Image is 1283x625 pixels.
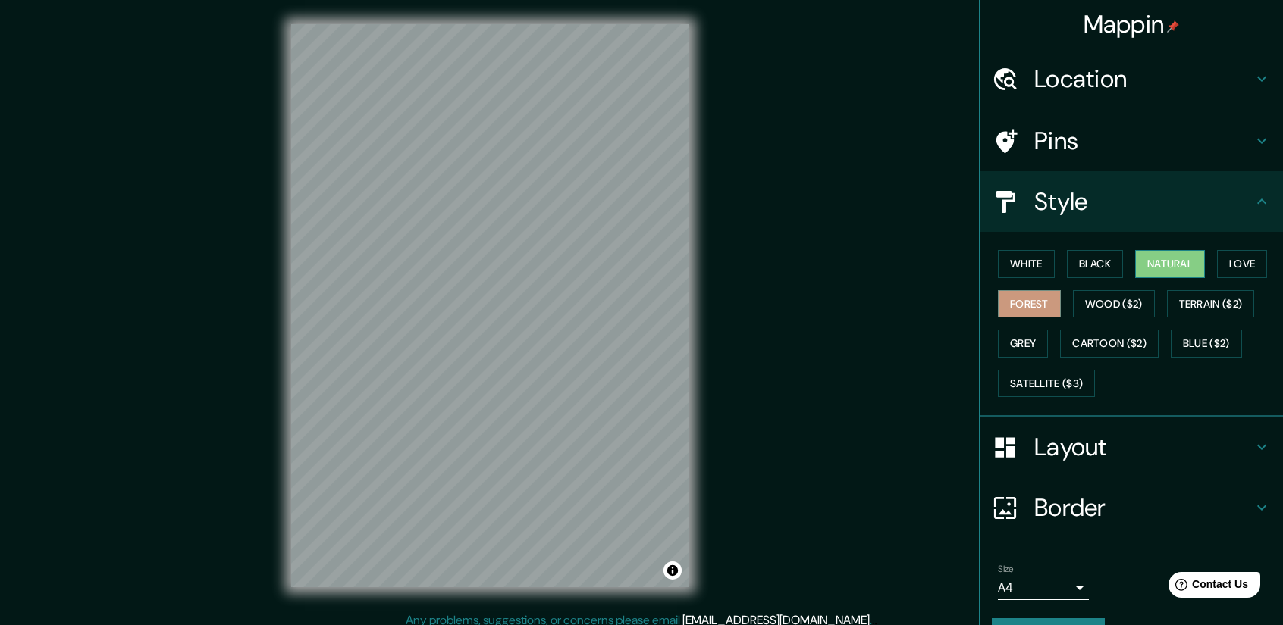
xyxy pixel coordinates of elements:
[1171,330,1242,358] button: Blue ($2)
[1034,432,1253,462] h4: Layout
[998,290,1061,318] button: Forest
[1148,566,1266,608] iframe: Help widget launcher
[980,111,1283,171] div: Pins
[998,563,1014,576] label: Size
[1034,186,1253,217] h4: Style
[1217,250,1267,278] button: Love
[980,48,1283,109] div: Location
[1167,20,1179,33] img: pin-icon.png
[1167,290,1255,318] button: Terrain ($2)
[1135,250,1205,278] button: Natural
[998,370,1095,398] button: Satellite ($3)
[291,24,689,587] canvas: Map
[998,576,1089,600] div: A4
[980,477,1283,538] div: Border
[1060,330,1159,358] button: Cartoon ($2)
[998,330,1048,358] button: Grey
[1073,290,1155,318] button: Wood ($2)
[980,171,1283,232] div: Style
[1034,64,1253,94] h4: Location
[1067,250,1124,278] button: Black
[663,561,682,580] button: Toggle attribution
[1034,492,1253,523] h4: Border
[998,250,1055,278] button: White
[1034,126,1253,156] h4: Pins
[1084,9,1180,39] h4: Mappin
[980,417,1283,477] div: Layout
